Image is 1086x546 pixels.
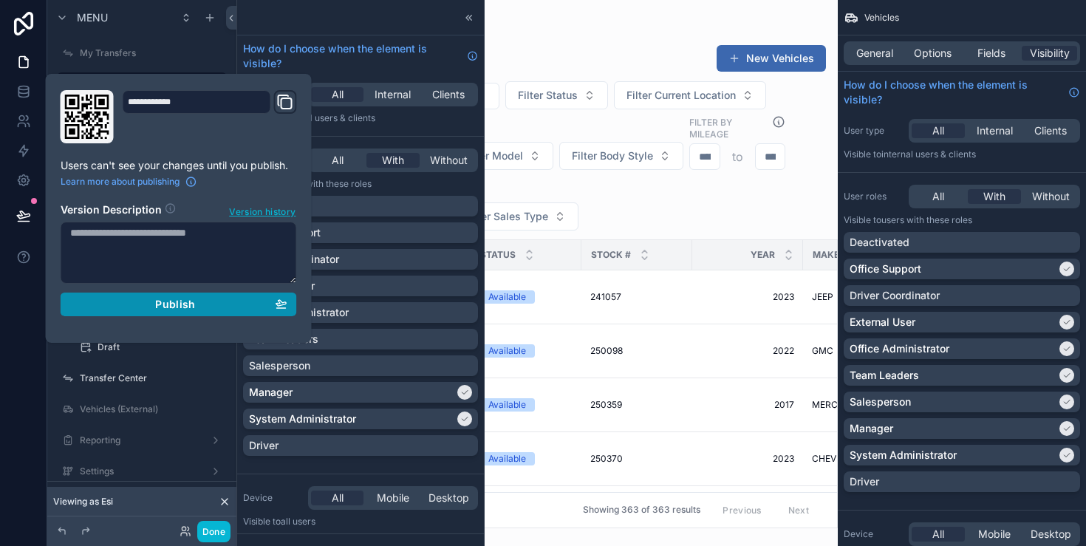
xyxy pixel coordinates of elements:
span: Learn more about publishing [61,176,180,188]
span: Internal users & clients [281,112,375,123]
a: Vehicles (External) [56,397,228,421]
span: Make [813,249,839,261]
span: Visibility [1030,46,1070,61]
a: My Transfers [56,41,228,65]
span: Showing 363 of 363 results [583,505,700,516]
span: Stock # [591,249,631,261]
span: Internal [977,123,1013,138]
span: Menu [77,10,108,25]
label: User roles [844,191,903,202]
span: Options [914,46,952,61]
div: Domain and Custom Link [123,90,297,143]
span: How do I choose when the element is visible? [844,78,1062,107]
label: Settings [80,465,204,477]
a: Draft [74,335,228,359]
span: All [332,153,344,168]
p: System Administrator [249,412,356,426]
span: Without [430,153,468,168]
a: Vehicles [56,72,228,96]
p: System Administrator [850,448,957,463]
p: Users can't see your changes until you publish. [61,158,297,173]
p: Driver [249,438,279,453]
p: Visible to [844,214,1080,226]
a: How do I choose when the element is visible? [243,41,478,71]
span: Clients [1034,123,1067,138]
span: How do I choose when the element is visible? [243,41,461,71]
span: Desktop [428,491,469,505]
span: Clients [432,87,465,102]
span: Status [480,249,516,261]
p: External User [850,315,915,330]
p: Team Leaders [850,368,919,383]
span: Mobile [377,491,409,505]
label: User type [844,125,903,137]
a: Learn more about publishing [61,176,197,188]
label: Transfer Center [80,372,225,384]
a: Reporting [56,429,228,452]
span: Vehicles [864,12,899,24]
a: Transfer Center [56,366,228,390]
span: General [856,46,893,61]
span: Year [751,249,775,261]
label: Draft [98,341,225,353]
span: Users with these roles [881,214,972,225]
p: Visible to [243,112,478,124]
span: all users [281,516,315,527]
span: All [332,491,344,505]
h2: Version Description [61,202,162,219]
p: Visible to [243,516,478,528]
button: Version history [228,202,296,219]
span: Internal [375,87,411,102]
p: Office Support [850,262,921,276]
p: Deactivated [850,235,909,250]
button: Publish [61,293,297,316]
p: Visible to [243,178,478,190]
span: Internal users & clients [881,149,976,160]
p: Office Administrator [850,341,949,356]
a: Settings [56,460,228,483]
a: How do I choose when the element is visible? [844,78,1080,107]
span: Viewing as Esi [53,496,113,508]
label: Vehicles (External) [80,403,225,415]
label: Reporting [80,434,204,446]
p: Driver Coordinator [850,288,940,303]
p: Salesperson [249,358,310,373]
span: With [983,189,1005,204]
label: My Transfers [80,47,225,59]
span: All [932,123,944,138]
p: Manager [249,385,293,400]
p: Salesperson [850,395,911,409]
span: All [332,87,344,102]
span: Without [1032,189,1070,204]
p: Visible to [844,149,1080,160]
span: Publish [155,298,195,311]
span: Fields [977,46,1005,61]
span: With [382,153,404,168]
label: Device [243,492,302,504]
span: Version history [229,203,296,218]
span: All [932,189,944,204]
button: Done [197,521,230,542]
p: Driver [850,474,879,489]
span: Users with these roles [281,178,372,189]
p: Manager [850,421,893,436]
